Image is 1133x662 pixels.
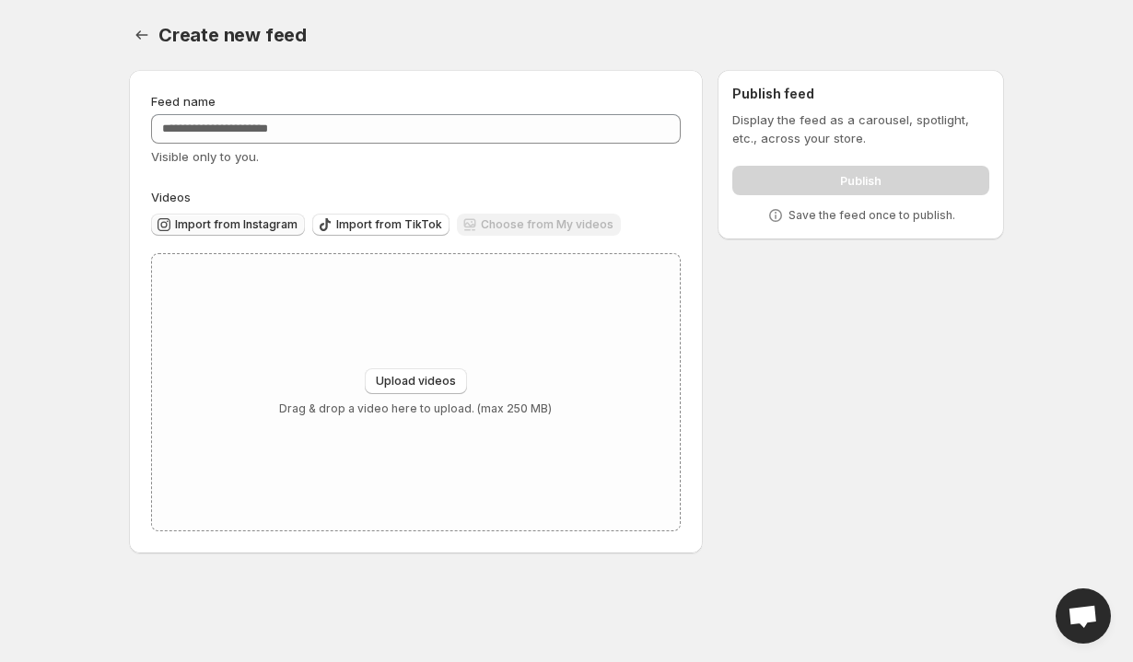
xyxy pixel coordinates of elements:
[312,214,450,236] button: Import from TikTok
[129,22,155,48] button: Settings
[151,149,259,164] span: Visible only to you.
[788,208,955,223] p: Save the feed once to publish.
[376,374,456,389] span: Upload videos
[151,214,305,236] button: Import from Instagram
[365,368,467,394] button: Upload videos
[158,24,307,46] span: Create new feed
[151,94,216,109] span: Feed name
[151,190,191,204] span: Videos
[1056,588,1111,644] div: Open chat
[732,110,989,147] p: Display the feed as a carousel, spotlight, etc., across your store.
[279,401,552,416] p: Drag & drop a video here to upload. (max 250 MB)
[175,217,298,232] span: Import from Instagram
[336,217,442,232] span: Import from TikTok
[732,85,989,103] h2: Publish feed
